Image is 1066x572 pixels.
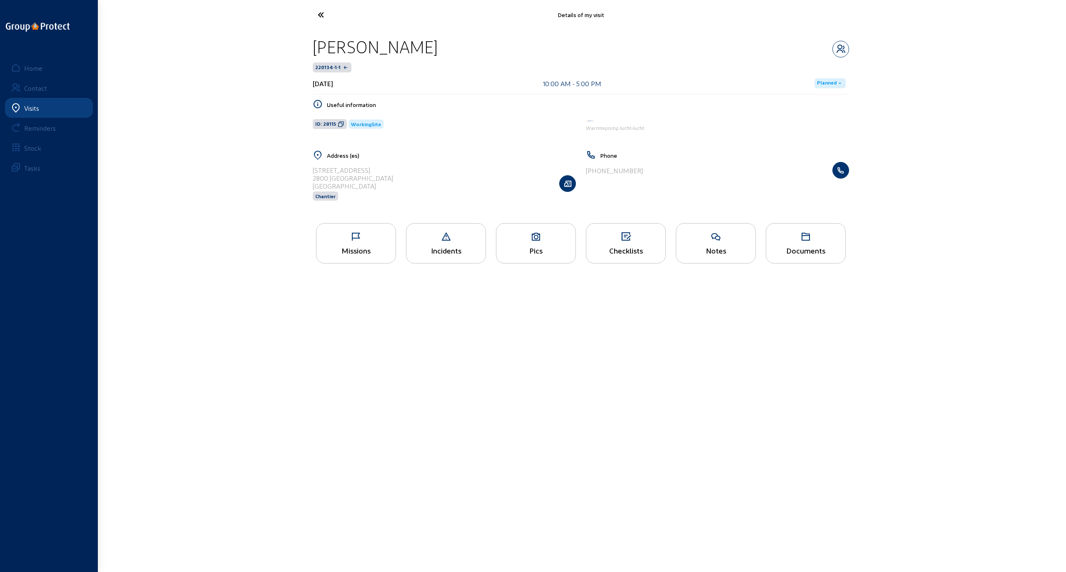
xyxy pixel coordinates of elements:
[766,246,845,255] div: Documents
[313,182,393,190] div: [GEOGRAPHIC_DATA]
[24,64,42,72] div: Home
[6,22,70,32] img: logo-oneline.png
[24,104,39,112] div: Visits
[5,98,93,118] a: Visits
[315,121,336,127] span: ID: 28115
[24,84,47,92] div: Contact
[327,152,576,159] h5: Address (es)
[5,58,93,78] a: Home
[406,246,486,255] div: Incidents
[586,167,643,174] div: [PHONE_NUMBER]
[5,138,93,158] a: Stock
[313,36,438,57] div: [PERSON_NAME]
[327,101,849,108] h5: Useful information
[586,246,665,255] div: Checklists
[586,120,594,122] img: Energy Protect HVAC
[313,166,393,174] div: [STREET_ADDRESS]
[5,78,93,98] a: Contact
[5,158,93,178] a: Tasks
[316,246,396,255] div: Missions
[496,246,575,255] div: Pics
[313,174,393,182] div: 2800 [GEOGRAPHIC_DATA]
[315,193,336,199] span: Chantier
[351,121,381,127] span: WorkingSite
[24,164,40,172] div: Tasks
[817,80,837,87] span: Planned
[24,124,56,132] div: Reminders
[5,118,93,138] a: Reminders
[586,125,644,131] span: Warmtepomp lucht-lucht
[600,152,849,159] h5: Phone
[24,144,41,152] div: Stock
[676,246,755,255] div: Notes
[543,80,601,87] div: 10:00 AM - 5:00 PM
[398,11,764,18] div: Details of my visit
[315,64,341,71] span: 220134-1-1
[313,80,333,87] div: [DATE]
